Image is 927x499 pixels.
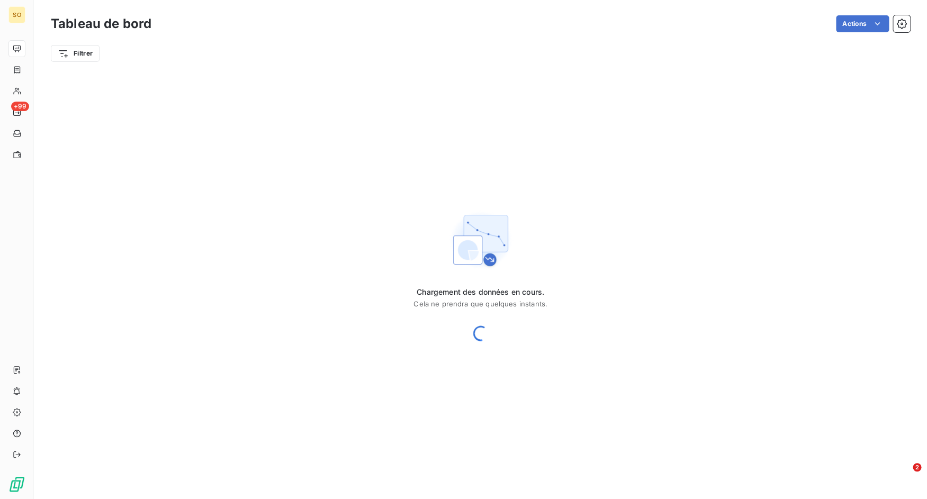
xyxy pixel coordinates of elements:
span: 2 [913,463,921,471]
span: Chargement des données en cours. [413,287,547,297]
button: Filtrer [51,45,100,62]
span: +99 [11,102,29,111]
iframe: Intercom live chat [891,463,916,488]
h3: Tableau de bord [51,14,151,33]
img: Logo LeanPay [8,476,25,493]
button: Actions [836,15,889,32]
div: SO [8,6,25,23]
span: Cela ne prendra que quelques instants. [413,300,547,308]
img: First time [447,206,515,274]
